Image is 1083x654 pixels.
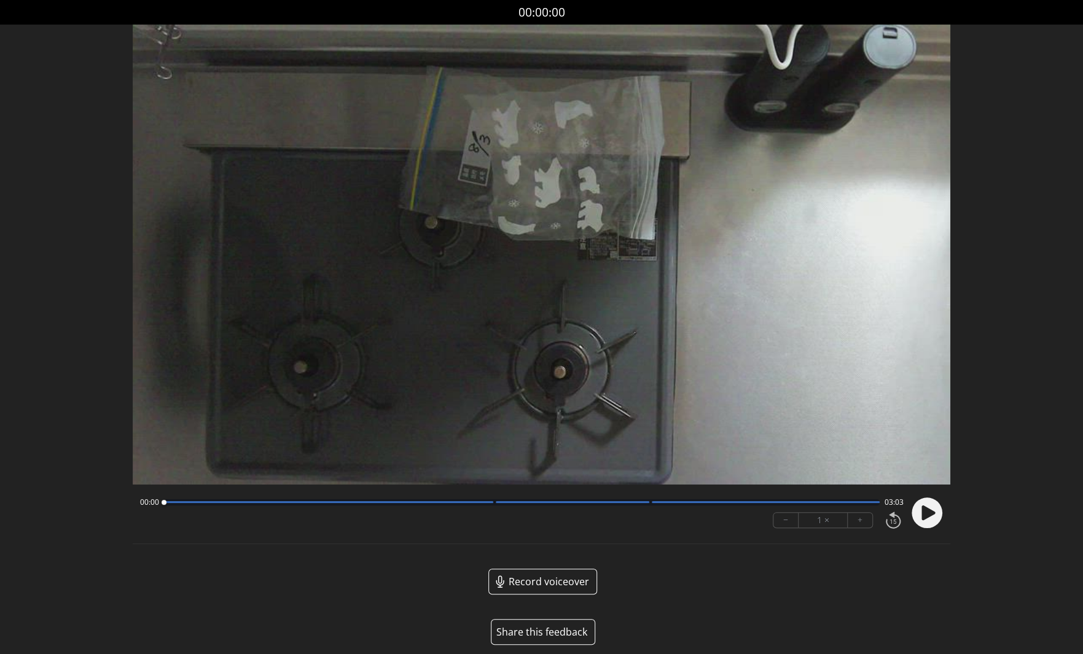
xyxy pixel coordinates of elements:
a: 00:00:00 [518,4,565,21]
button: + [848,513,872,527]
span: 00:00 [140,497,159,507]
a: Record voiceover [488,569,597,594]
div: 1 × [799,513,848,527]
span: Record voiceover [509,574,589,589]
button: Share this feedback [491,619,595,645]
button: − [773,513,799,527]
span: 03:03 [885,497,904,507]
